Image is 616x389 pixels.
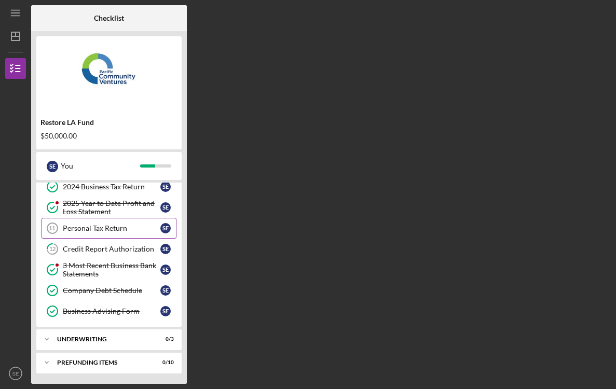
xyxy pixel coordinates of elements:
div: 2025 Year to Date Profit and Loss Statement [63,199,160,216]
text: SE [12,371,19,377]
div: 3 Most Recent Business Bank Statements [63,261,160,278]
button: SE [5,363,26,384]
div: You [61,157,140,175]
div: S E [160,265,171,275]
div: 0 / 3 [155,336,174,342]
div: Company Debt Schedule [63,286,160,295]
a: 11Personal Tax ReturnSE [42,218,176,239]
div: Personal Tax Return [63,224,160,232]
a: Business Advising FormSE [42,301,176,322]
div: Underwriting [57,336,148,342]
div: S E [160,306,171,316]
img: Product logo [36,41,182,104]
div: Business Advising Form [63,307,160,315]
div: S E [160,244,171,254]
a: 12Credit Report AuthorizationSE [42,239,176,259]
a: Company Debt ScheduleSE [42,280,176,301]
tspan: 12 [49,246,56,253]
tspan: 11 [49,225,55,231]
div: S E [160,202,171,213]
a: 2024 Business Tax ReturnSE [42,176,176,197]
div: 2024 Business Tax Return [63,183,160,191]
div: 0 / 10 [155,359,174,366]
div: S E [160,285,171,296]
div: Restore LA Fund [40,118,177,127]
b: Checklist [94,14,124,22]
a: 3 Most Recent Business Bank StatementsSE [42,259,176,280]
div: Prefunding Items [57,359,148,366]
div: S E [47,161,58,172]
a: 2025 Year to Date Profit and Loss StatementSE [42,197,176,218]
div: Credit Report Authorization [63,245,160,253]
div: $50,000.00 [40,132,177,140]
div: S E [160,223,171,233]
div: S E [160,182,171,192]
